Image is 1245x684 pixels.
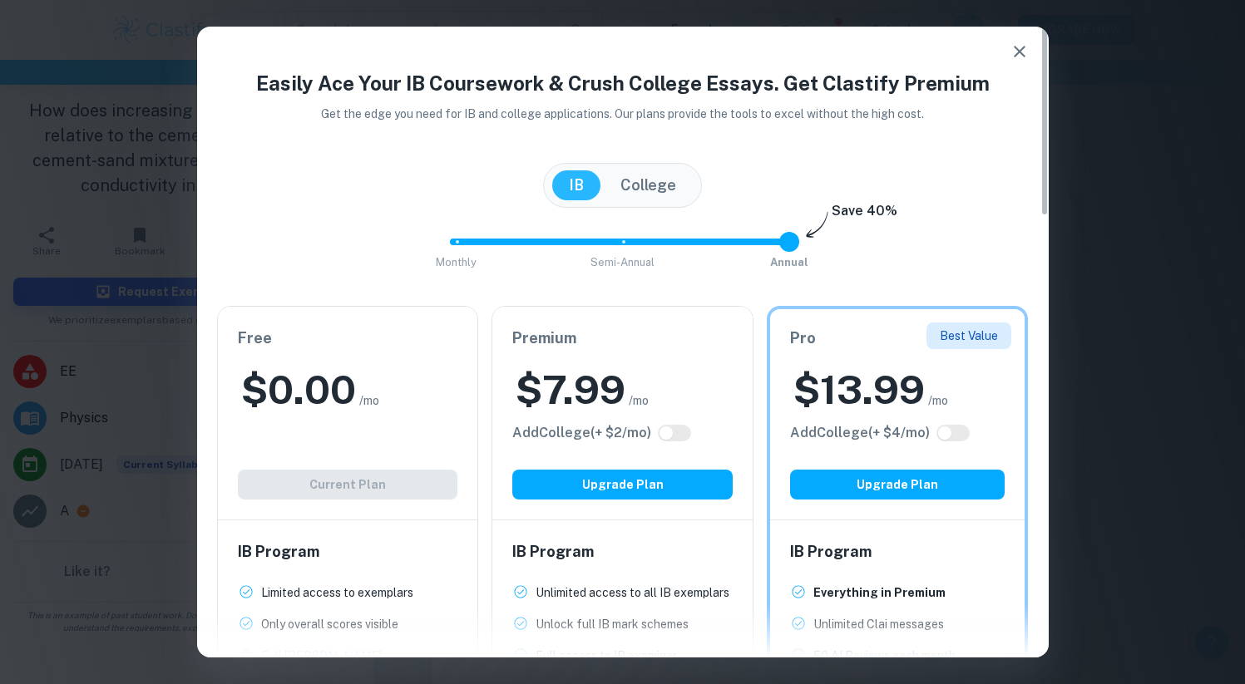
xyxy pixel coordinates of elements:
[512,327,733,350] h6: Premium
[590,256,655,268] span: Semi-Annual
[261,583,413,602] p: Limited access to exemplars
[512,470,733,499] button: Upgrade Plan
[604,170,693,200] button: College
[790,470,1005,499] button: Upgrade Plan
[940,327,998,345] p: Best Value
[793,363,925,416] h2: $ 13.99
[928,391,948,410] span: /mo
[238,327,458,350] h6: Free
[512,423,651,443] h6: Click to see all the additional College features.
[436,256,477,268] span: Monthly
[790,540,1005,563] h6: IB Program
[298,105,947,123] p: Get the edge you need for IB and college applications. Our plans provide the tools to excel witho...
[629,391,649,410] span: /mo
[536,583,729,602] p: Unlimited access to all IB exemplars
[790,423,930,443] h6: Click to see all the additional College features.
[790,327,1005,350] h6: Pro
[512,540,733,563] h6: IB Program
[832,201,897,229] h6: Save 40%
[241,363,356,416] h2: $ 0.00
[813,583,946,602] p: Everything in Premium
[359,391,379,410] span: /mo
[806,211,828,239] img: subscription-arrow.svg
[238,540,458,563] h6: IB Program
[770,256,808,268] span: Annual
[217,68,1029,98] h4: Easily Ace Your IB Coursework & Crush College Essays. Get Clastify Premium
[552,170,600,200] button: IB
[516,363,625,416] h2: $ 7.99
